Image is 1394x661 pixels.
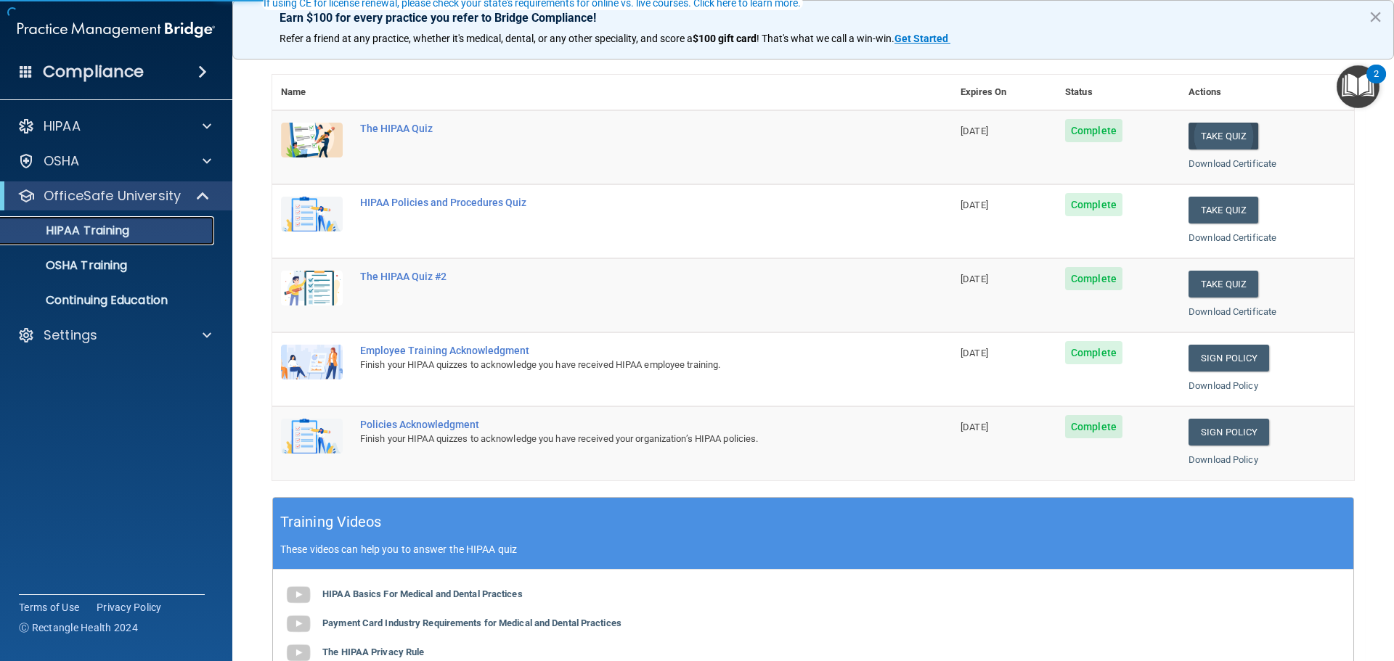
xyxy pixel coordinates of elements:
[1189,380,1258,391] a: Download Policy
[961,348,988,358] span: [DATE]
[284,609,313,639] img: gray_youtube_icon.38fcd6cc.png
[961,422,988,432] span: [DATE]
[19,620,138,635] span: Ⓒ Rectangle Health 2024
[272,75,351,110] th: Name
[280,543,1346,555] p: These videos can help you to answer the HIPAA quiz
[280,11,1347,25] p: Earn $100 for every practice you refer to Bridge Compliance!
[9,258,127,273] p: OSHA Training
[1374,74,1379,93] div: 2
[1065,267,1122,290] span: Complete
[280,33,693,44] span: Refer a friend at any practice, whether it's medical, dental, or any other speciality, and score a
[1189,197,1258,223] button: Take Quiz
[757,33,894,44] span: ! That's what we call a win-win.
[952,75,1056,110] th: Expires On
[44,187,181,205] p: OfficeSafe University
[43,62,144,82] h4: Compliance
[961,126,988,136] span: [DATE]
[9,293,208,308] p: Continuing Education
[1065,119,1122,142] span: Complete
[360,271,879,282] div: The HIPAA Quiz #2
[17,118,211,135] a: HIPAA
[1369,5,1382,28] button: Close
[17,187,211,205] a: OfficeSafe University
[894,33,948,44] strong: Get Started
[322,646,424,657] b: The HIPAA Privacy Rule
[1189,454,1258,465] a: Download Policy
[17,327,211,344] a: Settings
[1189,232,1276,243] a: Download Certificate
[280,509,382,535] h5: Training Videos
[360,419,879,430] div: Policies Acknowledgment
[1189,271,1258,297] button: Take Quiz
[1180,75,1354,110] th: Actions
[1065,193,1122,216] span: Complete
[693,33,757,44] strong: $100 gift card
[1065,341,1122,364] span: Complete
[284,580,313,609] img: gray_youtube_icon.38fcd6cc.png
[17,152,211,170] a: OSHA
[1189,123,1258,149] button: Take Quiz
[360,197,879,208] div: HIPAA Policies and Procedures Quiz
[1056,75,1180,110] th: Status
[322,617,621,628] b: Payment Card Industry Requirements for Medical and Dental Practices
[1337,65,1379,108] button: Open Resource Center, 2 new notifications
[1189,345,1269,371] a: Sign Policy
[360,345,879,356] div: Employee Training Acknowledgment
[1189,419,1269,446] a: Sign Policy
[360,123,879,134] div: The HIPAA Quiz
[19,600,79,615] a: Terms of Use
[894,33,950,44] a: Get Started
[961,200,988,210] span: [DATE]
[322,588,523,599] b: HIPAA Basics For Medical and Dental Practices
[17,15,215,44] img: PMB logo
[44,327,97,344] p: Settings
[1189,158,1276,169] a: Download Certificate
[9,223,129,238] p: HIPAA Training
[97,600,162,615] a: Privacy Policy
[44,152,80,170] p: OSHA
[360,356,879,374] div: Finish your HIPAA quizzes to acknowledge you have received HIPAA employee training.
[360,430,879,448] div: Finish your HIPAA quizzes to acknowledge you have received your organization’s HIPAA policies.
[1189,306,1276,317] a: Download Certificate
[1065,415,1122,438] span: Complete
[961,274,988,284] span: [DATE]
[44,118,81,135] p: HIPAA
